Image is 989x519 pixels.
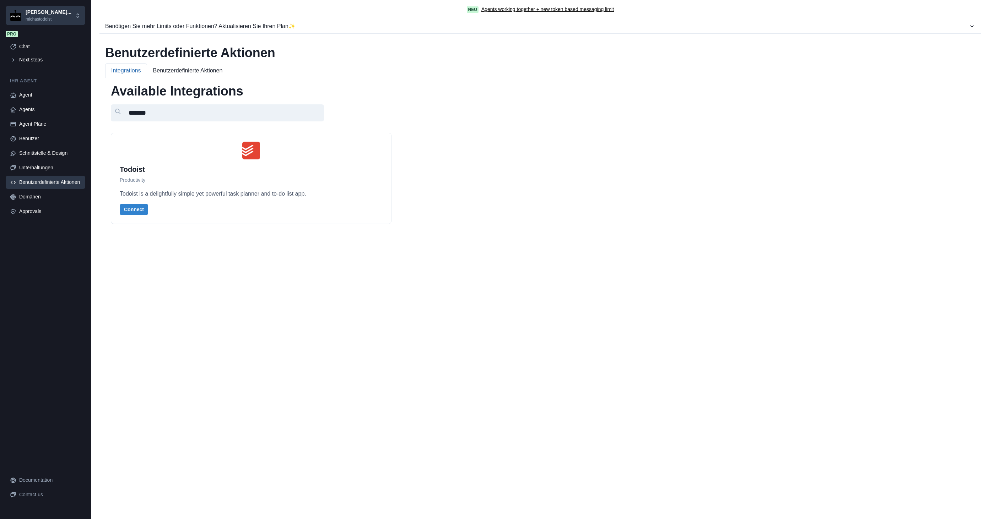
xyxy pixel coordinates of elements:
[19,56,81,64] div: Next steps
[6,78,85,84] p: Ihr Agent
[19,106,81,113] div: Agents
[19,91,81,99] div: Agent
[6,6,85,25] button: Chakra UI[PERSON_NAME]...michastodoist
[19,164,81,171] div: Unterhaltungen
[147,63,229,78] button: Benutzerdefinierte Aktionen
[19,476,81,484] div: Documentation
[242,142,260,159] img: Todoist
[19,135,81,142] div: Benutzer
[99,19,981,33] button: Benötigen Sie mehr Limits oder Funktionen? Aktualisieren Sie Ihren Plan✨
[6,31,18,37] span: Pro
[120,204,148,215] button: Connect
[120,176,383,184] p: Productivity
[26,16,71,22] p: michastodoist
[26,9,71,16] p: [PERSON_NAME]...
[19,120,81,128] div: Agent Pläne
[19,491,81,498] div: Contact us
[111,83,970,99] h2: Available Integrations
[105,45,976,60] h2: Benutzerdefinierte Aktionen
[19,43,81,50] div: Chat
[19,179,81,186] div: Benutzerdefinierte Aktionen
[19,208,81,215] div: Approvals
[19,149,81,157] div: Schnittstelle & Design
[105,22,968,31] div: Benötigen Sie mehr Limits oder Funktionen? Aktualisieren Sie Ihren Plan ✨
[10,10,21,21] img: Chakra UI
[105,63,147,78] button: Integrations
[120,165,383,174] h2: Todoist
[120,190,383,198] p: Todoist is a delightfully simple yet powerful task planner and to-do list app.
[467,6,479,13] span: Neu
[481,6,614,13] a: Agents working together + new token based messaging limit
[6,474,85,487] a: Documentation
[19,193,81,201] div: Domänen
